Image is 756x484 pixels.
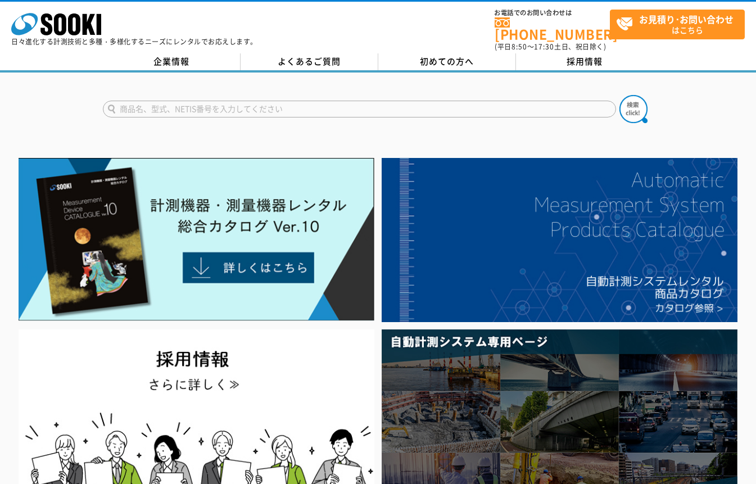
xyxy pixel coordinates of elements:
a: 企業情報 [103,53,241,70]
span: 初めての方へ [420,55,474,67]
span: (平日 ～ 土日、祝日除く) [495,42,606,52]
a: 初めての方へ [378,53,516,70]
a: 採用情報 [516,53,654,70]
strong: お見積り･お問い合わせ [639,12,734,26]
a: [PHONE_NUMBER] [495,17,610,40]
span: 17:30 [534,42,554,52]
p: 日々進化する計測技術と多種・多様化するニーズにレンタルでお応えします。 [11,38,257,45]
img: Catalog Ver10 [19,158,374,321]
span: 8:50 [511,42,527,52]
img: 自動計測システムカタログ [382,158,737,322]
a: よくあるご質問 [241,53,378,70]
span: お電話でのお問い合わせは [495,10,610,16]
input: 商品名、型式、NETIS番号を入力してください [103,101,616,117]
img: btn_search.png [619,95,648,123]
a: お見積り･お問い合わせはこちら [610,10,745,39]
span: はこちら [616,10,744,38]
